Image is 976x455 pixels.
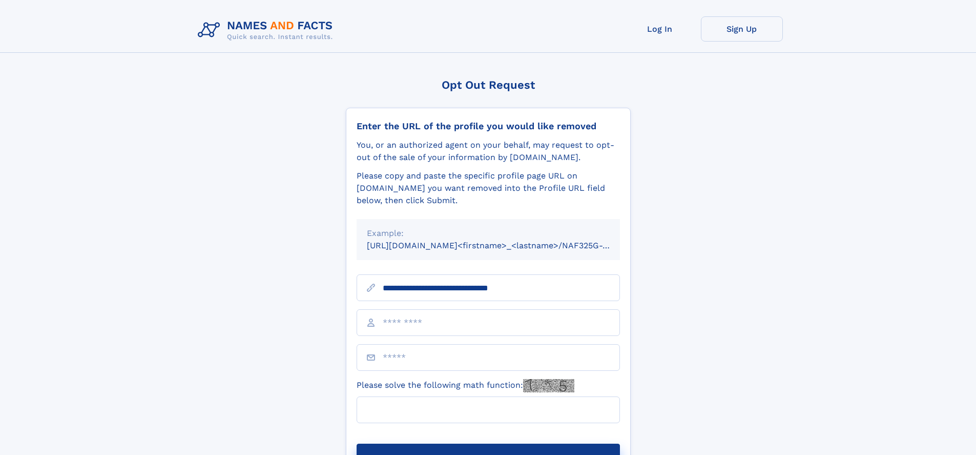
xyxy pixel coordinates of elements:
div: Please copy and paste the specific profile page URL on [DOMAIN_NAME] you want removed into the Pr... [357,170,620,207]
a: Log In [619,16,701,42]
div: Opt Out Request [346,78,631,91]
a: Sign Up [701,16,783,42]
div: Example: [367,227,610,240]
div: Enter the URL of the profile you would like removed [357,121,620,132]
small: [URL][DOMAIN_NAME]<firstname>_<lastname>/NAF325G-xxxxxxxx [367,241,639,250]
label: Please solve the following math function: [357,379,574,392]
div: You, or an authorized agent on your behalf, may request to opt-out of the sale of your informatio... [357,139,620,164]
img: Logo Names and Facts [194,16,341,44]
